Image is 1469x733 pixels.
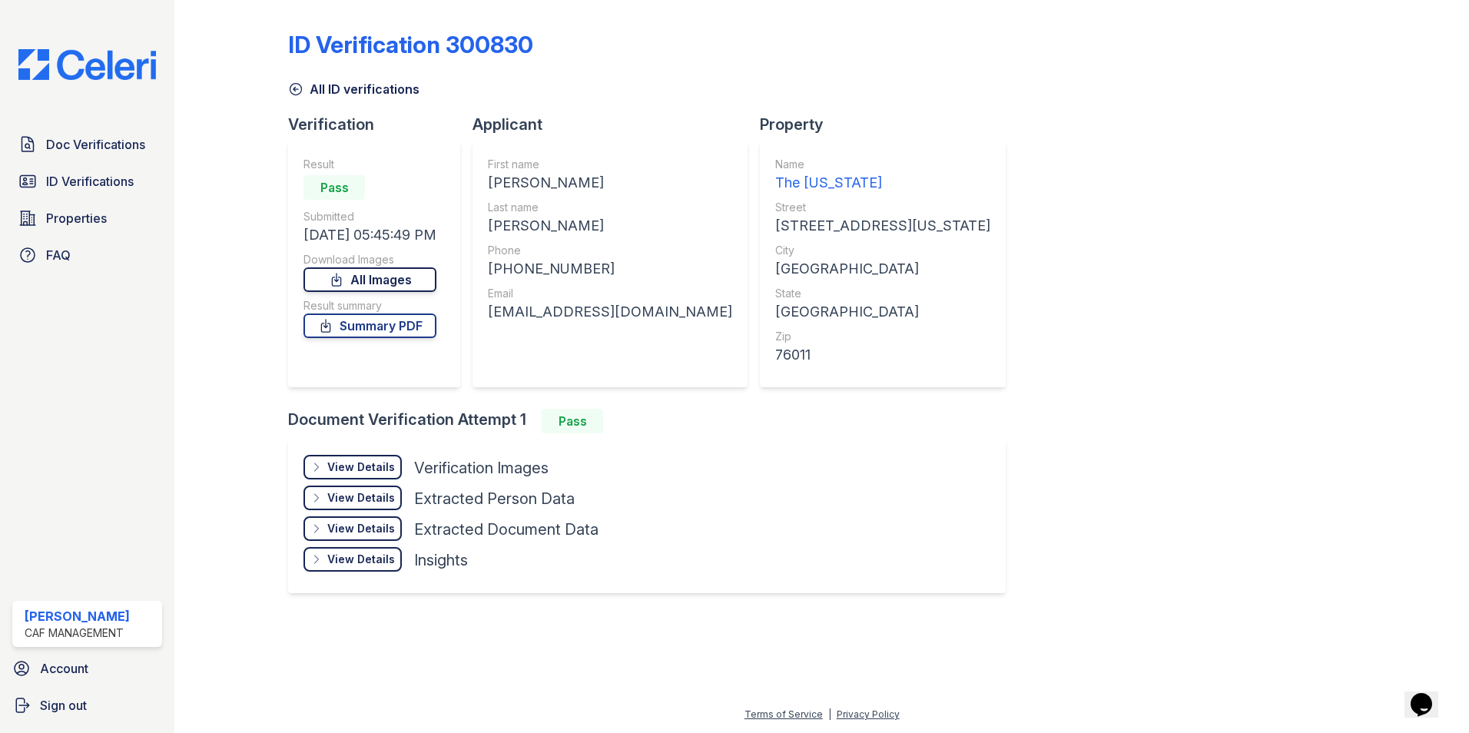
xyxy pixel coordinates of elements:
a: Terms of Service [744,708,823,720]
a: FAQ [12,240,162,270]
div: Name [775,157,990,172]
div: CAF Management [25,625,130,641]
div: [GEOGRAPHIC_DATA] [775,301,990,323]
a: Sign out [6,690,168,721]
div: Property [760,114,1018,135]
iframe: chat widget [1404,672,1454,718]
div: View Details [327,552,395,567]
div: Submitted [303,209,436,224]
div: [EMAIL_ADDRESS][DOMAIN_NAME] [488,301,732,323]
div: Email [488,286,732,301]
div: Street [775,200,990,215]
a: Name The [US_STATE] [775,157,990,194]
div: [STREET_ADDRESS][US_STATE] [775,215,990,237]
a: Properties [12,203,162,234]
div: [PERSON_NAME] [488,215,732,237]
div: Extracted Person Data [414,488,575,509]
div: The [US_STATE] [775,172,990,194]
div: Verification [288,114,473,135]
span: Account [40,659,88,678]
span: FAQ [46,246,71,264]
div: [PERSON_NAME] [25,607,130,625]
div: First name [488,157,732,172]
div: State [775,286,990,301]
a: Account [6,653,168,684]
a: All ID verifications [288,80,419,98]
a: All Images [303,267,436,292]
div: [GEOGRAPHIC_DATA] [775,258,990,280]
div: View Details [327,459,395,475]
div: Result [303,157,436,172]
div: Insights [414,549,468,571]
span: ID Verifications [46,172,134,191]
img: CE_Logo_Blue-a8612792a0a2168367f1c8372b55b34899dd931a85d93a1a3d3e32e68fde9ad4.png [6,49,168,80]
a: Doc Verifications [12,129,162,160]
div: [DATE] 05:45:49 PM [303,224,436,246]
div: 76011 [775,344,990,366]
div: ID Verification 300830 [288,31,533,58]
span: Properties [46,209,107,227]
div: [PERSON_NAME] [488,172,732,194]
div: Zip [775,329,990,344]
div: Pass [542,409,603,433]
div: Phone [488,243,732,258]
div: Document Verification Attempt 1 [288,409,1018,433]
a: Summary PDF [303,313,436,338]
div: City [775,243,990,258]
a: Privacy Policy [837,708,900,720]
div: [PHONE_NUMBER] [488,258,732,280]
div: View Details [327,521,395,536]
a: ID Verifications [12,166,162,197]
div: Download Images [303,252,436,267]
div: Result summary [303,298,436,313]
span: Doc Verifications [46,135,145,154]
div: View Details [327,490,395,506]
div: Last name [488,200,732,215]
div: | [828,708,831,720]
div: Pass [303,175,365,200]
div: Applicant [473,114,760,135]
div: Verification Images [414,457,549,479]
div: Extracted Document Data [414,519,599,540]
span: Sign out [40,696,87,715]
